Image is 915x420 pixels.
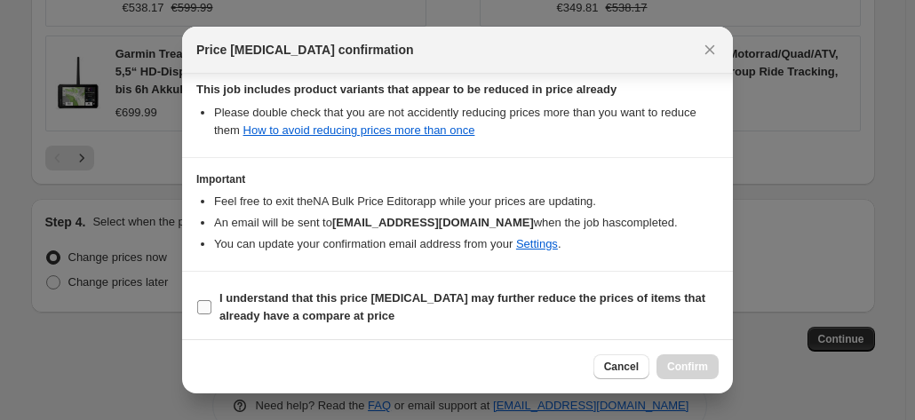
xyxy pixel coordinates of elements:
a: How to avoid reducing prices more than once [243,123,475,137]
b: This job includes product variants that appear to be reduced in price already [196,83,617,96]
li: Please double check that you are not accidently reducing prices more than you want to reduce them [214,104,719,139]
span: Cancel [604,360,639,374]
button: Cancel [593,354,649,379]
button: Close [697,37,722,62]
span: Price [MEDICAL_DATA] confirmation [196,41,414,59]
b: [EMAIL_ADDRESS][DOMAIN_NAME] [332,216,534,229]
a: Settings [516,237,558,250]
b: I understand that this price [MEDICAL_DATA] may further reduce the prices of items that already h... [219,291,705,322]
h3: Important [196,172,719,186]
li: You can update your confirmation email address from your . [214,235,719,253]
li: An email will be sent to when the job has completed . [214,214,719,232]
li: Feel free to exit the NA Bulk Price Editor app while your prices are updating. [214,193,719,210]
